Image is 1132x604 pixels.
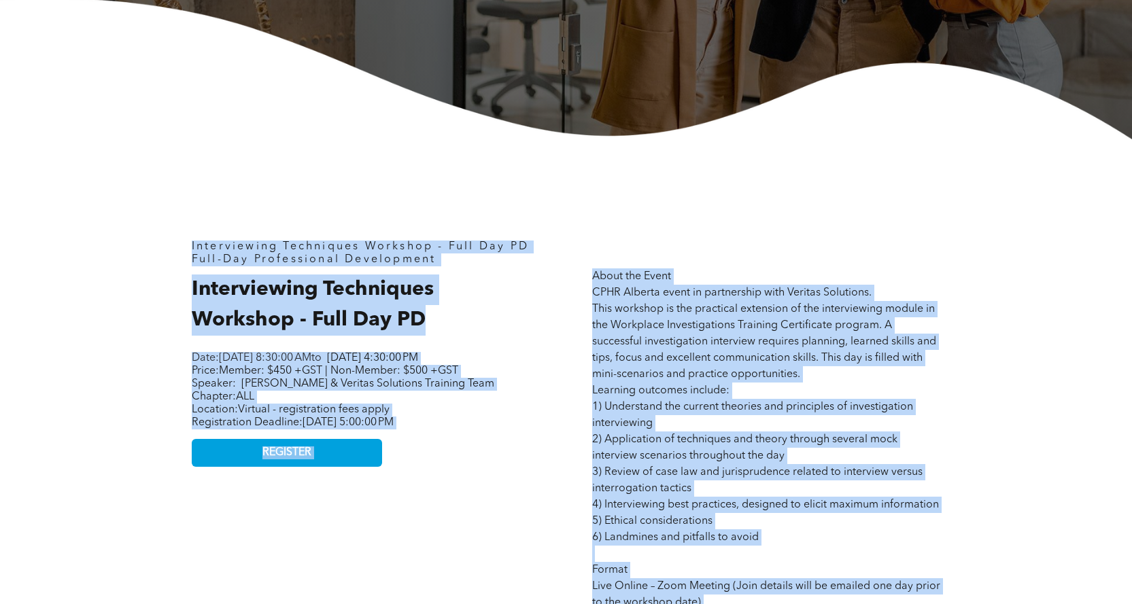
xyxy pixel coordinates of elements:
[219,366,458,376] span: Member: $450 +GST | Non-Member: $500 +GST
[236,391,254,402] span: ALL
[192,378,236,389] span: Speaker:
[192,279,434,330] span: Interviewing Techniques Workshop - Full Day PD
[192,391,254,402] span: Chapter:
[192,254,436,265] span: Full-Day Professional Development
[262,446,311,459] span: REGISTER
[192,366,458,376] span: Price:
[219,353,311,363] span: [DATE] 8:30:00 AM
[192,404,394,428] span: Location: Registration Deadline:
[192,241,529,252] span: Interviewing Techniques Workshop - Full Day PD
[192,439,382,467] a: REGISTER
[303,417,394,428] span: [DATE] 5:00:00 PM
[192,353,322,363] span: Date: to
[327,353,418,363] span: [DATE] 4:30:00 PM
[238,404,390,415] span: Virtual - registration fees apply
[241,378,494,389] span: [PERSON_NAME] & Veritas Solutions Training Team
